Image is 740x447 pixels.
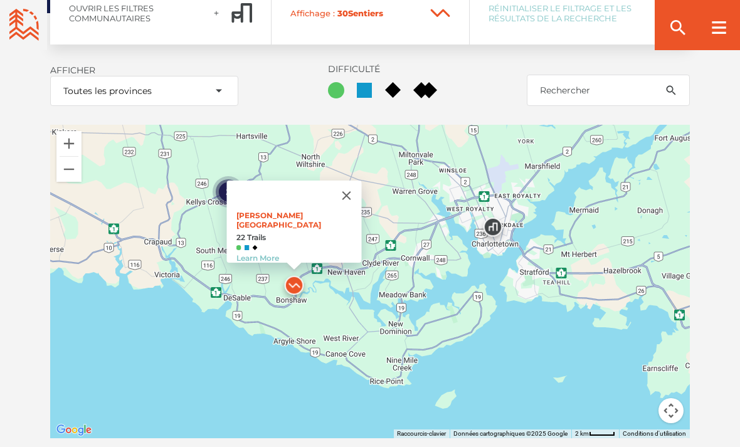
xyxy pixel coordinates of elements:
a: Learn More [236,253,279,263]
ion-icon: search [668,18,688,38]
button: Échelle cartographique : 2 km pour 38 px [571,429,619,438]
span: Données cartographiques ©2025 Google [453,430,568,437]
span: s [379,8,383,18]
label: Afficher [50,65,82,76]
span: Réinitialiser le filtrage et les résultats de la recherche [489,3,640,23]
strong: 22 Trails [236,233,362,242]
button: Fermer [332,181,362,211]
div: 2 [213,176,244,208]
input: Rechercher [527,75,690,106]
button: Commandes de la caméra de la carte [658,398,684,423]
img: Black Diamond [253,245,258,250]
a: [PERSON_NAME][GEOGRAPHIC_DATA] [236,211,321,229]
ion-icon: search [665,84,677,97]
button: Raccourcis-clavier [397,429,446,438]
ion-icon: add [212,9,221,18]
label: Difficulté [328,63,424,75]
button: search [652,75,690,106]
a: Conditions d'utilisation (s'ouvre dans un nouvel onglet) [623,430,686,437]
span: Sentier [290,8,419,18]
span: Ouvrir les filtres communautaires [69,3,211,23]
img: Blue Square [245,245,250,250]
button: Zoom arrière [56,157,82,182]
img: Green Circle [236,245,241,250]
span: Affichage : [290,8,335,18]
span: 30 [337,8,348,18]
a: Ouvrir cette zone dans Google Maps (s'ouvre dans une nouvelle fenêtre) [53,422,95,438]
img: Google [53,422,95,438]
span: 2 km [575,430,589,437]
button: Zoom avant [56,131,82,156]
